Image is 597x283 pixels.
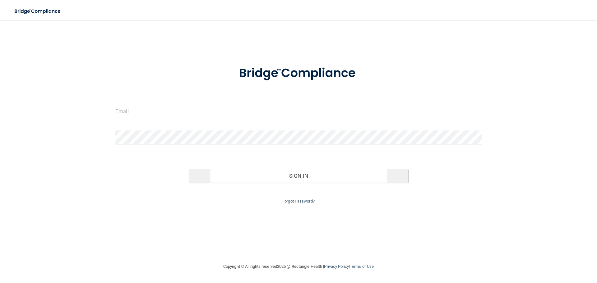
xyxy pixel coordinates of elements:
[9,5,67,18] img: bridge_compliance_login_screen.278c3ca4.svg
[350,264,374,269] a: Terms of Use
[115,104,482,118] input: Email
[282,199,315,203] a: Forgot Password?
[324,264,349,269] a: Privacy Policy
[189,169,409,183] button: Sign In
[226,57,371,89] img: bridge_compliance_login_screen.278c3ca4.svg
[185,257,412,276] div: Copyright © All rights reserved 2025 @ Rectangle Health | |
